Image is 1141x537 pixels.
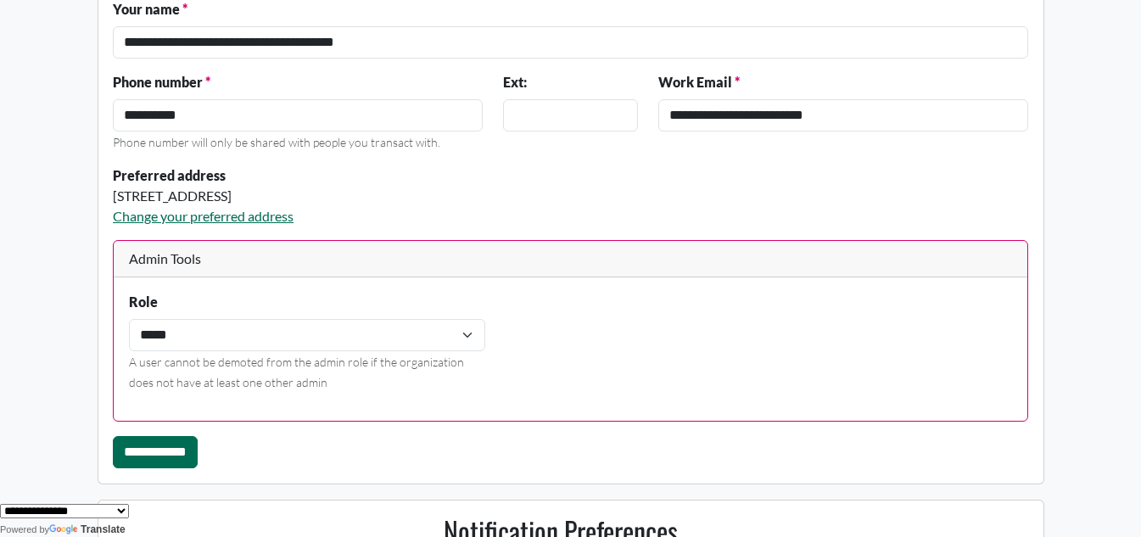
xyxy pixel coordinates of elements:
[49,523,126,535] a: Translate
[49,524,81,536] img: Google Translate
[113,186,638,206] div: [STREET_ADDRESS]
[114,241,1027,277] div: Admin Tools
[113,72,210,92] label: Phone number
[113,167,226,183] strong: Preferred address
[113,135,440,149] small: Phone number will only be shared with people you transact with.
[129,292,158,312] label: Role
[113,208,294,224] a: Change your preferred address
[658,72,740,92] label: Work Email
[129,355,464,389] small: A user cannot be demoted from the admin role if the organization does not have at least one other...
[503,72,527,92] label: Ext:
